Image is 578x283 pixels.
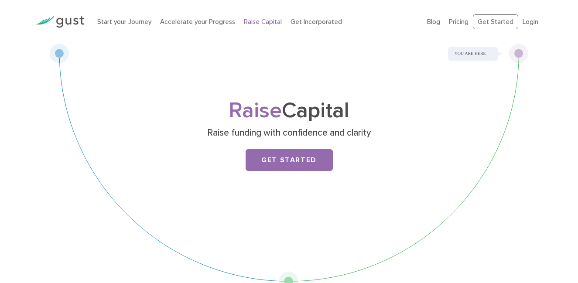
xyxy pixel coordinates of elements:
[244,18,282,26] a: Raise Capital
[117,101,462,121] h1: Capital
[449,18,469,26] a: Pricing
[291,18,342,26] a: Get Incorporated
[473,14,518,30] a: Get Started
[120,127,458,139] p: Raise funding with confidence and clarity
[97,18,151,26] a: Start your Journey
[160,18,235,26] a: Accelerate your Progress
[523,18,538,26] a: Login
[229,98,282,123] span: Raise
[35,16,84,28] img: Gust Logo
[427,18,440,26] a: Blog
[246,149,333,171] a: Get Started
